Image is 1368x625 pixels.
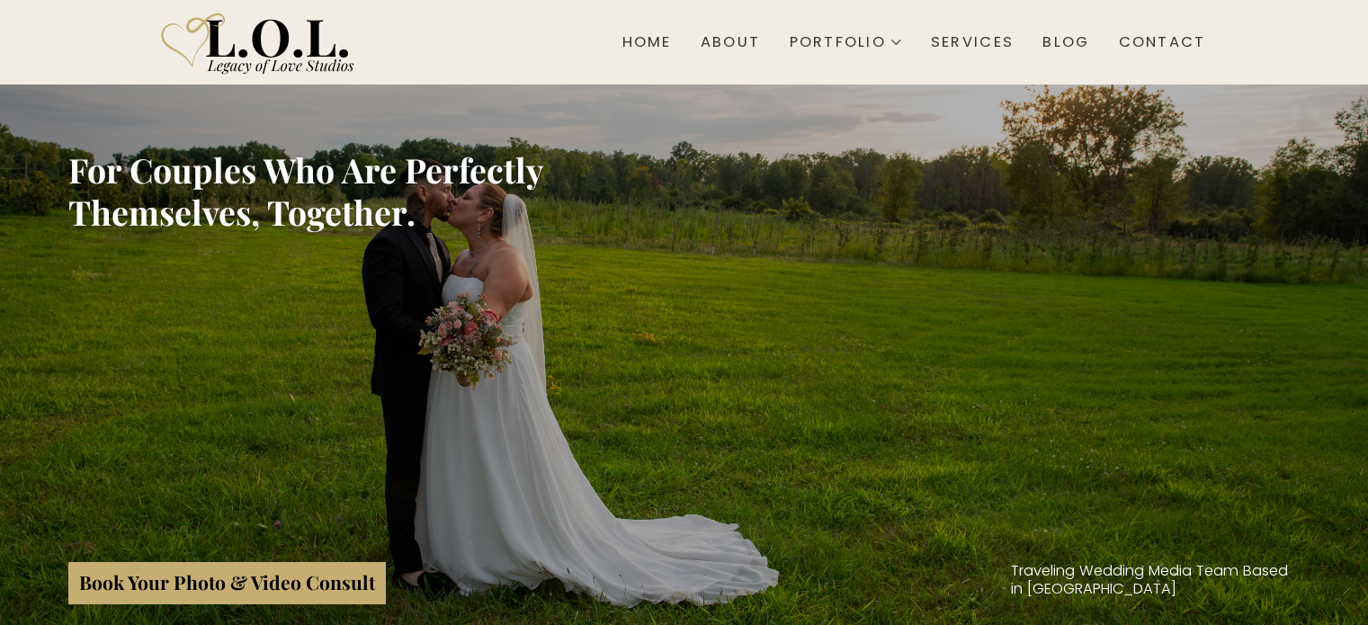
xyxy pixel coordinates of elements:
[1011,562,1300,599] h2: Traveling Wedding Media Team Based in [GEOGRAPHIC_DATA]
[152,6,369,78] img: Legacy of Love Studios logo.
[1119,33,1206,52] div: Contact
[1042,33,1089,52] div: Blog
[68,562,385,604] a: Book Your Photo & Video Consult
[931,33,1014,52] div: Services
[68,148,692,233] h2: For Couples Who Are Perfectly Themselves, Together.
[790,35,887,49] div: Portfolio
[622,33,672,52] div: Home
[701,33,760,52] div: About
